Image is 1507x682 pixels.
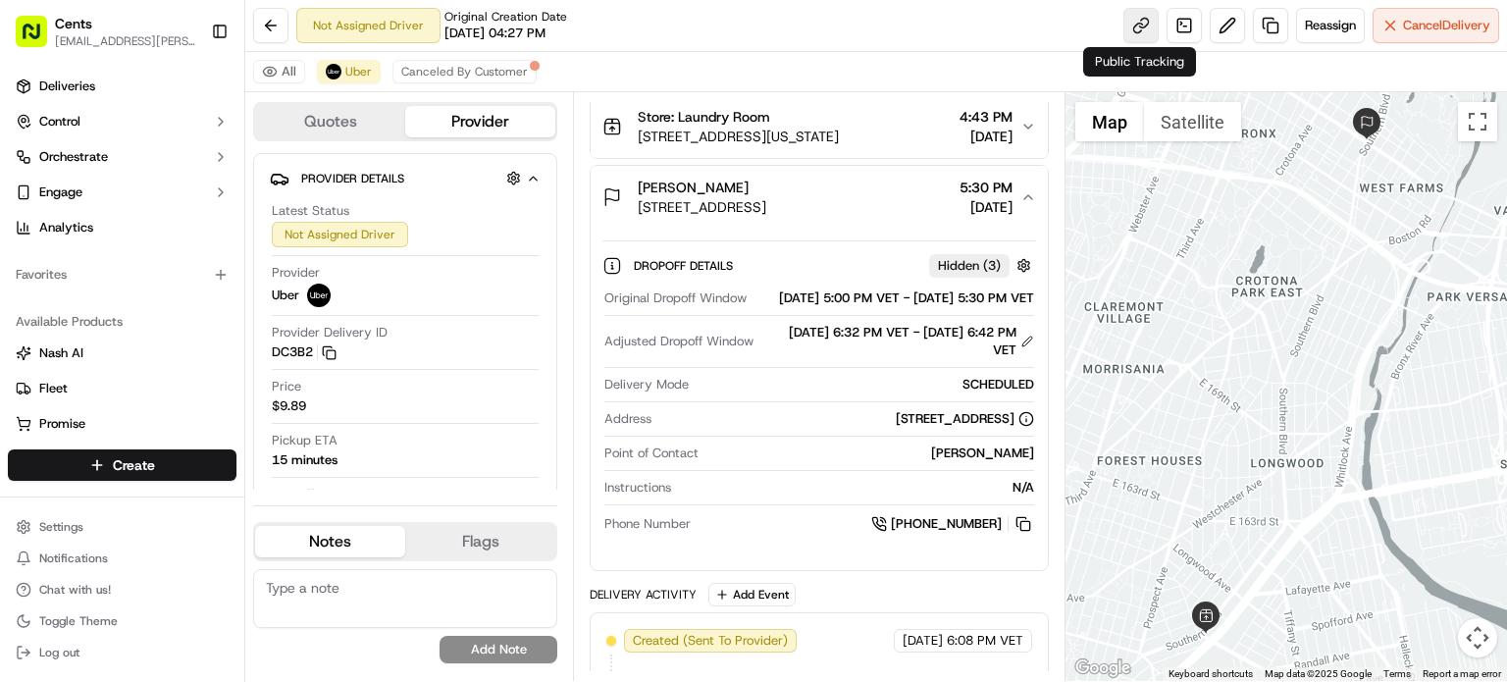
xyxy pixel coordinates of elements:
[39,380,68,397] span: Fleet
[272,264,320,282] span: Provider
[163,356,170,372] span: •
[20,78,357,109] p: Welcome 👋
[20,19,59,58] img: Nash
[1265,668,1372,679] span: Map data ©2025 Google
[604,515,691,533] span: Phone Number
[444,25,546,42] span: [DATE] 04:27 PM
[8,212,236,243] a: Analytics
[960,197,1013,217] span: [DATE]
[39,415,85,433] span: Promise
[405,526,555,557] button: Flags
[39,357,55,373] img: 1736555255976-a54dd68f-1ca7-489b-9aae-adbdc363a1c4
[604,289,747,307] span: Original Dropoff Window
[591,229,1048,570] div: [PERSON_NAME][STREET_ADDRESS]5:30 PM[DATE]
[8,408,236,440] button: Promise
[61,356,159,372] span: [PERSON_NAME]
[960,178,1013,197] span: 5:30 PM
[1169,667,1253,681] button: Keyboard shortcuts
[39,613,118,629] span: Toggle Theme
[1458,618,1497,657] button: Map camera controls
[8,106,236,137] button: Control
[334,192,357,216] button: Start new chat
[39,645,79,660] span: Log out
[8,545,236,572] button: Notifications
[88,186,322,206] div: Start new chat
[8,141,236,173] button: Orchestrate
[8,513,236,541] button: Settings
[39,184,82,201] span: Engage
[39,304,55,320] img: 1736555255976-a54dd68f-1ca7-489b-9aae-adbdc363a1c4
[634,258,737,274] span: Dropoff Details
[706,445,1034,462] div: [PERSON_NAME]
[8,8,203,55] button: Cents[EMAIL_ADDRESS][PERSON_NAME][DOMAIN_NAME]
[16,415,229,433] a: Promise
[55,14,92,33] button: Cents
[39,344,83,362] span: Nash AI
[604,376,689,393] span: Delivery Mode
[8,607,236,635] button: Toggle Theme
[55,33,195,49] span: [EMAIL_ADDRESS][PERSON_NAME][DOMAIN_NAME]
[604,410,651,428] span: Address
[61,303,159,319] span: [PERSON_NAME]
[272,432,338,449] span: Pickup ETA
[272,343,337,361] button: DC3B2
[947,632,1023,650] span: 6:08 PM VET
[938,257,1001,275] span: Hidden ( 3 )
[39,582,111,598] span: Chat with us!
[754,289,1034,307] div: [DATE] 5:00 PM VET - [DATE] 5:30 PM VET
[8,338,236,369] button: Nash AI
[1070,656,1135,681] a: Open this area in Google Maps (opens a new window)
[163,303,170,319] span: •
[255,106,405,137] button: Quotes
[1144,102,1241,141] button: Show satellite imagery
[8,639,236,666] button: Log out
[871,513,1034,535] a: [PHONE_NUMBER]
[8,306,236,338] div: Available Products
[638,107,770,127] span: Store: Laundry Room
[633,632,788,650] span: Created (Sent To Provider)
[604,445,699,462] span: Point of Contact
[272,378,301,395] span: Price
[20,338,51,369] img: Masood Aslam
[960,107,1013,127] span: 4:43 PM
[8,177,236,208] button: Engage
[1373,8,1499,43] button: CancelDelivery
[590,587,697,603] div: Delivery Activity
[591,166,1048,229] button: [PERSON_NAME][STREET_ADDRESS]5:30 PM[DATE]
[638,197,766,217] span: [STREET_ADDRESS]
[301,171,404,186] span: Provider Details
[8,576,236,603] button: Chat with us!
[1458,102,1497,141] button: Toggle fullscreen view
[253,60,305,83] button: All
[1075,102,1144,141] button: Show street map
[174,356,214,372] span: [DATE]
[304,250,357,274] button: See all
[1296,8,1365,43] button: Reassign
[1423,668,1501,679] a: Report a map error
[1403,17,1490,34] span: Cancel Delivery
[896,410,1034,428] div: [STREET_ADDRESS]
[51,126,353,146] input: Got a question? Start typing here...
[20,285,51,316] img: Brigitte Vinadas
[1083,47,1196,77] div: Public Tracking
[929,253,1036,278] button: Hidden (3)
[41,186,77,222] img: 8016278978528_b943e370aa5ada12b00a_72.png
[39,438,150,457] span: Knowledge Base
[401,64,528,79] span: Canceled By Customer
[960,127,1013,146] span: [DATE]
[20,440,35,455] div: 📗
[88,206,270,222] div: We're available if you need us!
[39,219,93,236] span: Analytics
[326,64,341,79] img: uber-new-logo.jpeg
[444,9,567,25] span: Original Creation Date
[317,60,381,83] button: Uber
[405,106,555,137] button: Provider
[158,430,323,465] a: 💻API Documentation
[604,479,671,497] span: Instructions
[113,455,155,475] span: Create
[166,440,182,455] div: 💻
[272,324,388,341] span: Provider Delivery ID
[638,127,839,146] span: [STREET_ADDRESS][US_STATE]
[272,451,338,469] div: 15 minutes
